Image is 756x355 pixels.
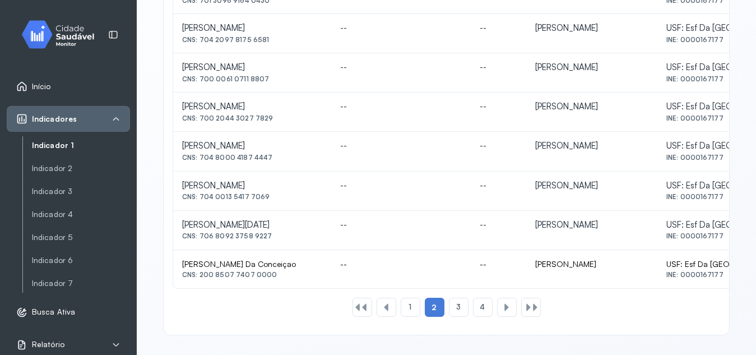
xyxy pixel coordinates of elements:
a: Busca Ativa [16,307,120,318]
div: -- [340,181,462,191]
span: Início [32,82,51,91]
a: Indicador 2 [32,164,130,173]
div: [PERSON_NAME] [182,102,322,112]
a: Indicador 4 [32,210,130,219]
a: Indicador 6 [32,253,130,268]
div: [PERSON_NAME] [535,181,648,191]
div: [PERSON_NAME] [182,181,322,191]
div: -- [340,259,462,269]
a: Indicador 5 [32,230,130,245]
div: [PERSON_NAME] Da Conceiçao [182,259,322,269]
a: Indicador 3 [32,185,130,199]
div: -- [340,220,462,230]
div: CNS: 704 2097 8175 6581 [182,36,322,44]
div: CNS: 704 8000 4187 4447 [182,154,322,162]
span: Indicadores [32,114,77,124]
div: -- [480,220,517,230]
div: -- [480,62,517,73]
a: Indicador 5 [32,233,130,242]
div: [PERSON_NAME] [535,220,648,230]
div: [PERSON_NAME][DATE] [182,220,322,230]
a: Indicador 1 [32,141,130,150]
div: -- [340,23,462,34]
div: [PERSON_NAME] [535,102,648,112]
span: 1 [409,302,411,312]
a: Início [16,81,120,92]
div: -- [480,259,517,269]
div: [PERSON_NAME] [535,23,648,34]
div: CNS: 706 8092 3758 9227 [182,232,322,240]
div: [PERSON_NAME] [535,141,648,151]
a: Indicador 2 [32,162,130,176]
img: monitor.svg [12,18,113,51]
a: Indicador 7 [32,279,130,288]
a: Indicador 6 [32,256,130,265]
a: Indicador 1 [32,139,130,153]
div: CNS: 700 0061 0711 8807 [182,75,322,83]
div: [PERSON_NAME] [182,62,322,73]
a: Indicador 7 [32,276,130,291]
span: 3 [456,302,461,312]
div: CNS: 700 2044 3027 7829 [182,114,322,122]
div: [PERSON_NAME] [535,62,648,73]
span: 2 [432,302,437,312]
div: [PERSON_NAME] [535,259,648,269]
div: -- [340,141,462,151]
div: -- [480,102,517,112]
div: -- [480,181,517,191]
span: Busca Ativa [32,307,75,317]
span: 4 [480,302,485,312]
div: -- [480,141,517,151]
div: CNS: 200 8507 7407 0000 [182,271,322,279]
div: CNS: 704 0013 5417 7069 [182,193,322,201]
div: -- [340,102,462,112]
div: [PERSON_NAME] [182,23,322,34]
span: Relatório [32,340,64,349]
div: -- [480,23,517,34]
div: -- [340,62,462,73]
div: [PERSON_NAME] [182,141,322,151]
a: Indicador 4 [32,208,130,222]
a: Indicador 3 [32,187,130,196]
